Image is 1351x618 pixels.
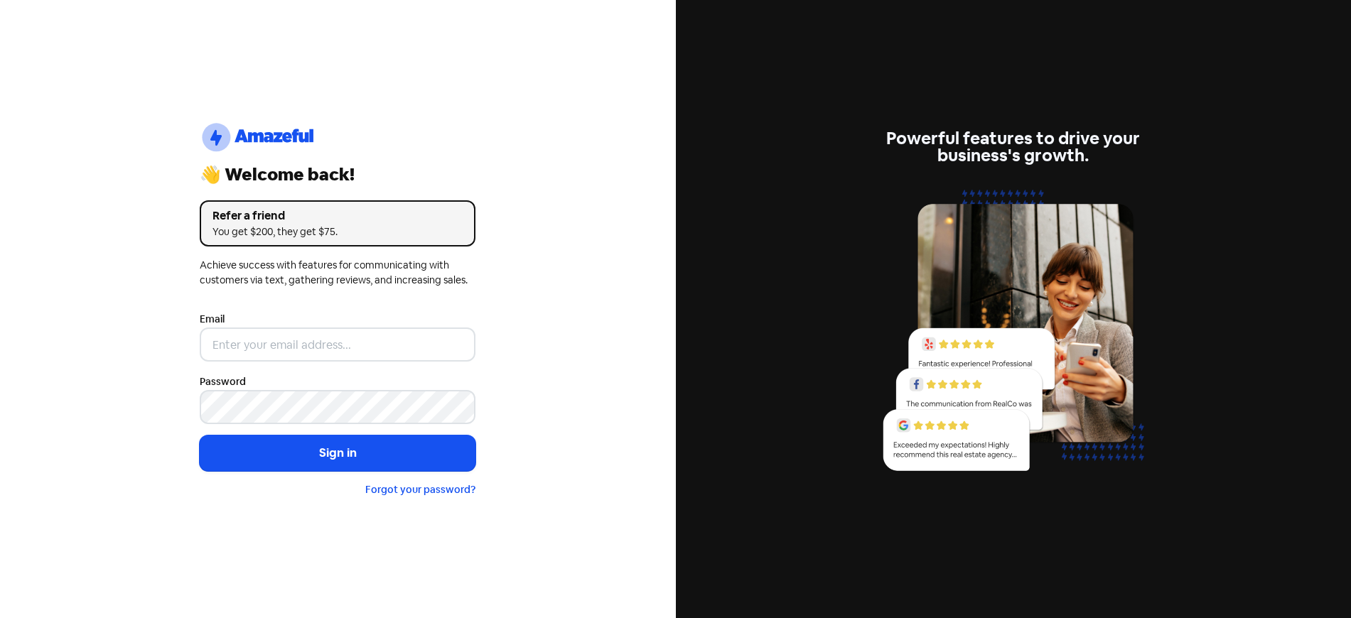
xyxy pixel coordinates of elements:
input: Enter your email address... [200,327,475,362]
div: You get $200, they get $75. [212,224,463,239]
div: 👋 Welcome back! [200,166,475,183]
img: reviews [876,181,1151,487]
div: Achieve success with features for communicating with customers via text, gathering reviews, and i... [200,258,475,288]
div: Refer a friend [212,207,463,224]
label: Password [200,374,246,389]
a: Forgot your password? [365,483,475,496]
div: Powerful features to drive your business's growth. [876,130,1151,164]
button: Sign in [200,435,475,471]
label: Email [200,312,225,327]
